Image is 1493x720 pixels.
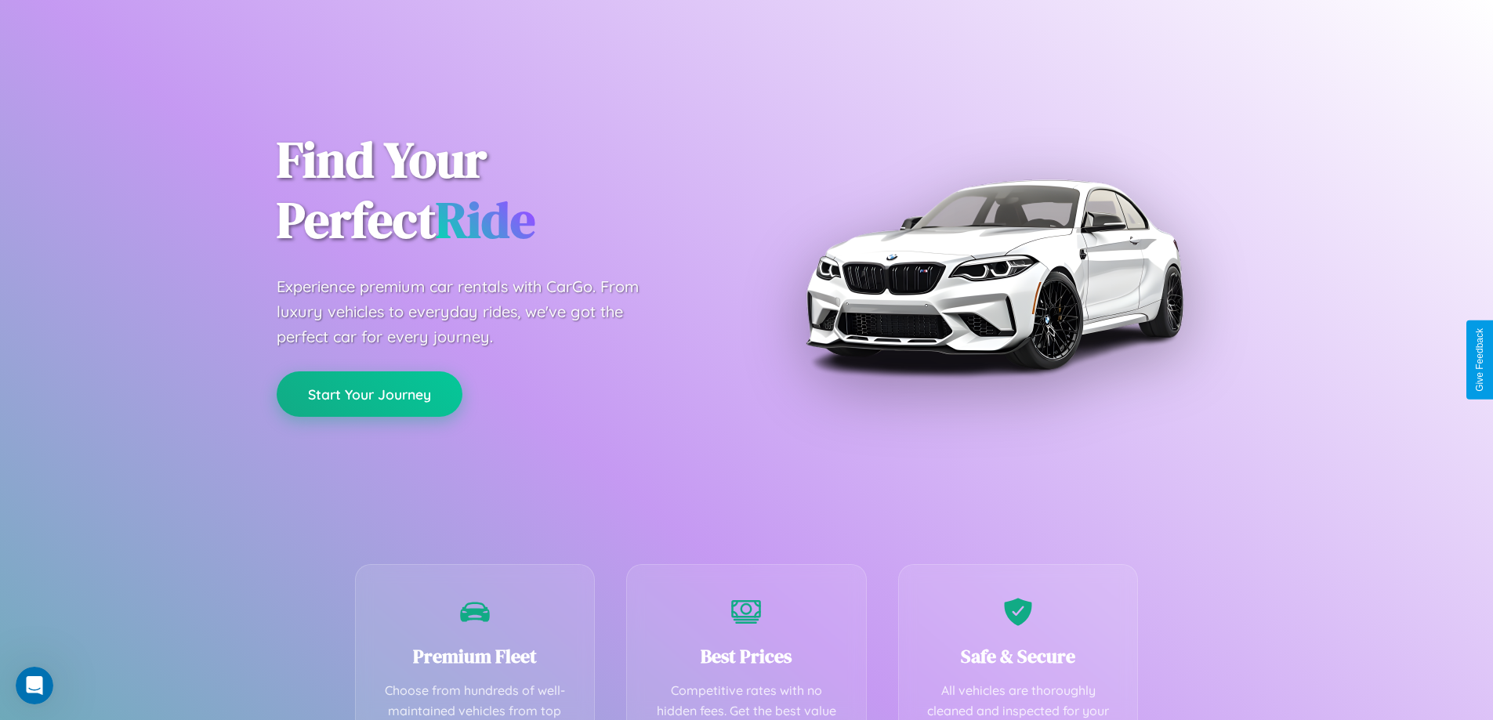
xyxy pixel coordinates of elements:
h3: Safe & Secure [922,643,1114,669]
p: Experience premium car rentals with CarGo. From luxury vehicles to everyday rides, we've got the ... [277,274,669,349]
div: Give Feedback [1474,328,1485,392]
div: Open Intercom Messenger [6,6,292,49]
span: Ride [436,186,535,254]
button: Start Your Journey [277,371,462,417]
h1: Find Your Perfect [277,130,723,251]
iframe: Intercom live chat [16,667,53,704]
img: Premium BMW car rental vehicle [798,78,1190,470]
h3: Premium Fleet [379,643,571,669]
h3: Best Prices [650,643,843,669]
